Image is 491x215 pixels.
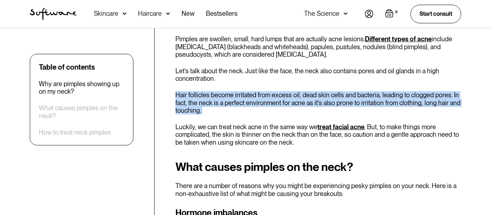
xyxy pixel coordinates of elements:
a: Open empty cart [385,9,399,19]
p: Hair follicles become irritated from excess oil, dead skin cells and bacteria, leading to clogged... [175,91,461,114]
a: home [30,8,77,20]
a: Start consult [410,5,461,23]
div: Haircare [138,10,162,17]
div: Table of contents [39,63,95,71]
p: Luckily, we can treat neck acne in the same way we . But, to make things more complicated, the sk... [175,123,461,146]
a: treat facial acne [317,123,364,131]
h2: What causes pimples on the neck? [175,160,461,173]
img: Software Logo [30,8,77,20]
p: Let's talk about the neck. Just like the face, the neck also contains pores and oil glands in a h... [175,67,461,83]
a: How to treat neck pimples [39,128,111,136]
img: arrow down [123,10,127,17]
img: arrow down [344,10,348,17]
a: Why are pimples showing up on my neck? [39,80,124,95]
a: Different types of acne [365,35,432,43]
div: The Science [304,10,339,17]
img: arrow down [166,10,170,17]
p: Pimples are swollen, small, hard lumps that are actually acne lesions. include [MEDICAL_DATA] (bl... [175,35,461,59]
a: What causes pimples on the neck? [39,104,124,120]
div: 0 [394,9,399,15]
div: Skincare [94,10,118,17]
p: There are a number of reasons why you might be experiencing pesky pimples on your neck. Here is a... [175,182,461,197]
